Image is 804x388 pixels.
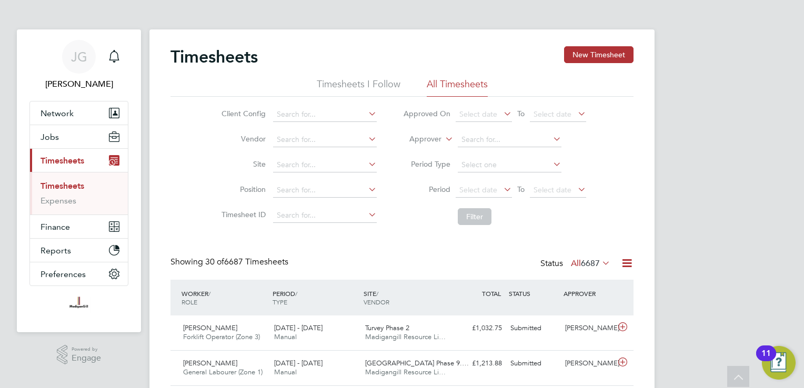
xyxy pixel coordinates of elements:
span: Preferences [41,269,86,279]
label: Period Type [403,159,450,169]
span: [DATE] - [DATE] [274,323,323,332]
a: Timesheets [41,181,84,191]
button: Network [30,101,128,125]
div: WORKER [179,284,270,311]
button: Jobs [30,125,128,148]
nav: Main navigation [17,29,141,332]
a: JG[PERSON_NAME] [29,40,128,90]
span: 6687 Timesheets [205,257,288,267]
span: / [376,289,378,298]
span: Jobs [41,132,59,142]
input: Search for... [273,132,377,147]
div: PERIOD [270,284,361,311]
button: Timesheets [30,149,128,172]
div: £1,032.75 [451,320,506,337]
div: Status [540,257,612,271]
button: Finance [30,215,128,238]
div: Submitted [506,320,561,337]
input: Search for... [273,158,377,172]
span: 6687 [581,258,600,269]
label: Timesheet ID [218,210,266,219]
span: Manual [274,367,297,376]
span: Manual [274,332,297,341]
span: Timesheets [41,156,84,166]
span: Select date [534,109,571,119]
label: Client Config [218,109,266,118]
span: Powered by [72,345,101,354]
span: Select date [534,185,571,195]
div: Submitted [506,355,561,372]
span: To [514,182,528,196]
span: Forklift Operator (Zone 3) [183,332,260,341]
span: ROLE [182,298,197,306]
span: [PERSON_NAME] [183,323,237,332]
span: General Labourer (Zone 1) [183,367,263,376]
span: Select date [459,109,497,119]
label: Approved On [403,109,450,118]
label: Site [218,159,266,169]
div: STATUS [506,284,561,303]
span: [PERSON_NAME] [183,359,237,367]
span: Madigangill Resource Li… [365,367,446,376]
a: Powered byEngage [57,345,102,365]
span: 30 of [205,257,224,267]
div: APPROVER [561,284,616,303]
div: Timesheets [30,172,128,215]
li: Timesheets I Follow [317,78,400,97]
div: [PERSON_NAME] [561,320,616,337]
span: To [514,107,528,120]
span: [DATE] - [DATE] [274,359,323,367]
span: JG [71,50,87,64]
div: Showing [170,257,290,268]
button: Preferences [30,262,128,285]
input: Search for... [273,208,377,223]
div: 11 [761,353,771,367]
div: [PERSON_NAME] [561,355,616,372]
span: TOTAL [482,289,501,298]
span: Finance [41,222,70,232]
button: Reports [30,239,128,262]
button: Filter [458,208,491,225]
input: Select one [458,158,561,172]
button: Open Resource Center, 11 new notifications [762,346,796,380]
label: All [571,258,610,269]
span: Madigangill Resource Li… [365,332,446,341]
label: Approver [394,134,441,145]
input: Search for... [458,132,561,147]
span: VENDOR [364,298,389,306]
input: Search for... [273,107,377,122]
label: Period [403,185,450,194]
span: / [208,289,210,298]
li: All Timesheets [427,78,488,97]
span: TYPE [273,298,287,306]
span: Network [41,108,74,118]
span: Jordan Gutteride [29,78,128,90]
input: Search for... [273,183,377,198]
span: Reports [41,246,71,256]
div: SITE [361,284,452,311]
span: Turvey Phase 2 [365,323,409,332]
div: £1,213.88 [451,355,506,372]
span: / [295,289,297,298]
a: Expenses [41,196,76,206]
span: Engage [72,354,101,363]
img: madigangill-logo-retina.png [67,297,91,313]
span: Select date [459,185,497,195]
label: Position [218,185,266,194]
a: Go to home page [29,297,128,313]
button: New Timesheet [564,46,634,63]
label: Vendor [218,134,266,144]
span: [GEOGRAPHIC_DATA] Phase 9.… [365,359,469,367]
h2: Timesheets [170,46,258,67]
